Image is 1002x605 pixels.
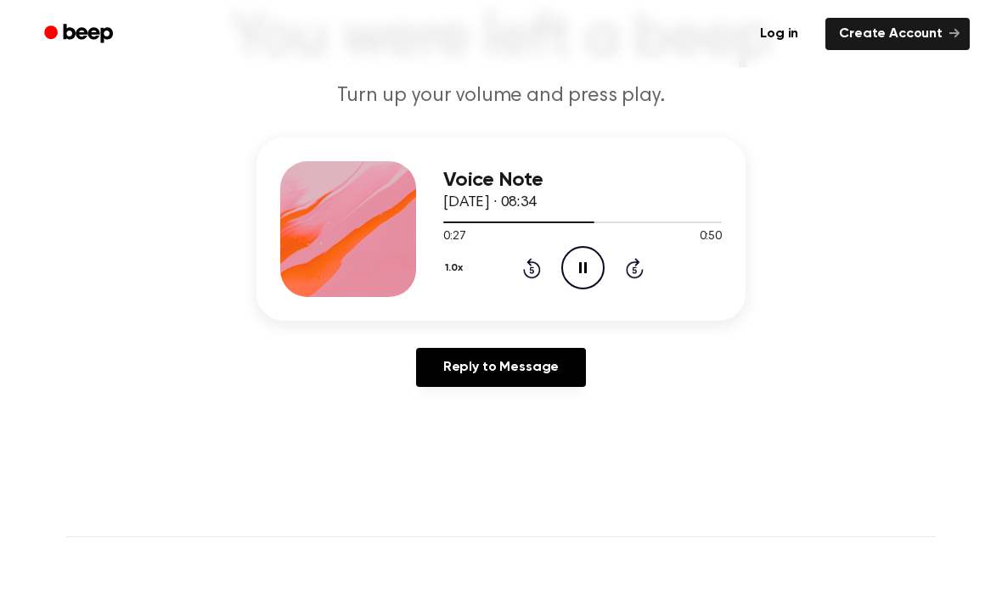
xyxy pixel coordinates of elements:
a: Reply to Message [416,348,586,387]
span: [DATE] · 08:34 [443,195,537,210]
a: Beep [32,18,128,51]
button: 1.0x [443,254,469,283]
span: 0:50 [700,228,722,246]
a: Create Account [825,18,970,50]
h3: Voice Note [443,169,722,192]
p: Turn up your volume and press play. [175,82,827,110]
span: 0:27 [443,228,465,246]
a: Log in [743,14,815,53]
